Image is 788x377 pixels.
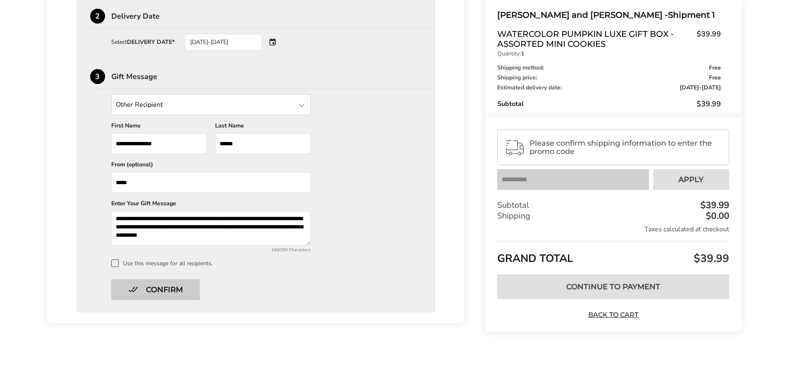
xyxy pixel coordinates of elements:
div: [DATE]-[DATE] [185,34,262,50]
div: Taxes calculated at checkout [497,225,729,234]
span: [DATE] [680,84,699,91]
strong: 1 [521,50,524,58]
div: Enter Your Gift Message [111,199,311,211]
div: Delivery Date [111,12,436,20]
input: Last Name [215,133,311,154]
div: Shipment 1 [497,8,721,22]
div: Select [111,39,175,45]
div: Shipping method: [497,65,721,71]
label: Use this message for all recipients. [111,259,422,267]
div: Estimated delivery date: [497,85,721,91]
span: - [680,85,721,91]
input: From [111,172,311,193]
div: Last Name [215,122,311,133]
input: State [111,94,311,115]
div: Subtotal [497,99,721,109]
span: Watercolor Pumpkin Luxe Gift Box - Assorted Mini Cookies [497,29,692,49]
span: Free [709,75,721,81]
div: Shipping [497,211,729,221]
span: $39.99 [692,251,729,266]
div: First Name [111,122,207,133]
input: First Name [111,133,207,154]
div: Shipping price: [497,75,721,81]
span: [PERSON_NAME] and [PERSON_NAME] - [497,10,668,20]
div: Gift Message [111,73,436,80]
div: From (optional) [111,161,311,172]
div: $0.00 [704,211,729,221]
span: $39.99 [692,29,721,47]
p: Quantity: [497,51,721,57]
textarea: Add a message [111,211,311,245]
div: $39.99 [698,201,729,210]
div: Subtotal [497,200,729,211]
button: Apply [653,169,729,190]
span: $39.99 [697,99,721,109]
span: Please confirm shipping information to enter the promo code [529,139,721,156]
button: Confirm button [111,279,200,300]
div: 3 [90,69,105,84]
strong: DELIVERY DATE* [127,38,175,46]
a: Back to Cart [584,310,642,319]
div: 2 [90,9,105,24]
div: GRAND TOTAL [497,241,729,268]
span: Apply [678,176,704,183]
div: 190/250 Characters [111,247,311,253]
button: Continue to Payment [497,274,729,299]
span: [DATE] [702,84,721,91]
span: Free [709,65,721,71]
a: Watercolor Pumpkin Luxe Gift Box - Assorted Mini Cookies$39.99 [497,29,721,49]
